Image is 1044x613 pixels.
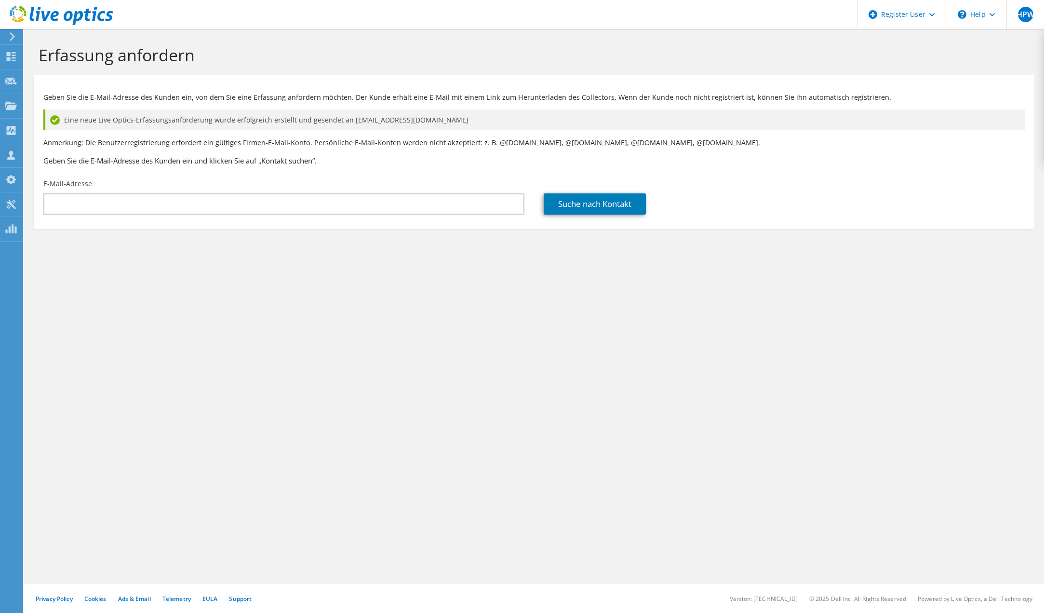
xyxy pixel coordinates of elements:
li: Powered by Live Optics, a Dell Technology [918,595,1032,603]
a: Privacy Policy [36,595,73,603]
span: Eine neue Live Optics-Erfassungsanforderung wurde erfolgreich erstellt und gesendet an [EMAIL_ADD... [64,115,468,125]
a: Telemetry [162,595,191,603]
li: © 2025 Dell Inc. All Rights Reserved [809,595,906,603]
svg: \n [958,10,966,19]
a: Ads & Email [118,595,151,603]
h1: Erfassung anfordern [39,45,1025,65]
a: Suche nach Kontakt [544,193,646,215]
label: E-Mail-Adresse [43,179,92,189]
span: HPW [1018,7,1033,22]
p: Anmerkung: Die Benutzerregistrierung erfordert ein gültiges Firmen-E-Mail-Konto. Persönliche E-Ma... [43,137,1025,148]
a: EULA [202,595,217,603]
p: Geben Sie die E-Mail-Adresse des Kunden ein, von dem Sie eine Erfassung anfordern möchten. Der Ku... [43,92,1025,103]
a: Cookies [84,595,107,603]
li: Version: [TECHNICAL_ID] [730,595,798,603]
h3: Geben Sie die E-Mail-Adresse des Kunden ein und klicken Sie auf „Kontakt suchen“. [43,155,1025,166]
a: Support [229,595,252,603]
